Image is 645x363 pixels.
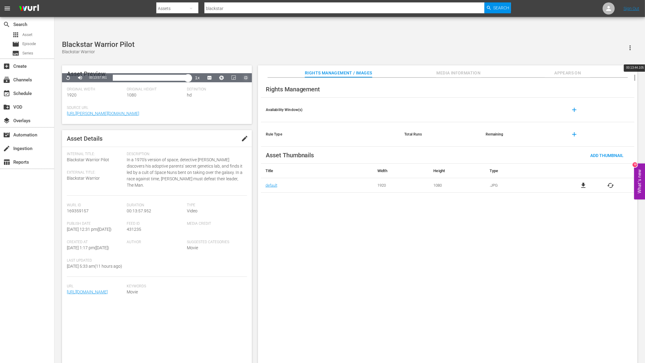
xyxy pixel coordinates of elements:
span: Reports [3,159,10,166]
span: 00:13:57.952 [127,208,151,213]
span: Asset Thumbnails [266,152,314,159]
span: 169359157 [67,208,89,213]
span: 1920 [67,93,77,97]
span: Internal Title: [67,152,124,157]
span: add [571,106,578,113]
th: Height [429,164,485,178]
button: cached [607,182,614,189]
span: Original Width [67,87,124,92]
div: 10 [633,162,637,167]
span: [DATE] 1:17 pm ( [DATE] ) [67,245,109,250]
span: Channels [3,76,10,83]
span: Episode [12,41,19,48]
span: Original Height [127,87,184,92]
button: Jump To Time [216,73,228,82]
td: 1920 [373,178,429,193]
a: [URL][DOMAIN_NAME] [67,289,108,294]
span: Appears On [545,69,590,77]
span: Add Thumbnail [585,153,628,158]
span: Create [3,63,10,70]
span: Overlays [3,117,10,124]
button: Exit Fullscreen [240,73,252,82]
span: 431235 [127,227,142,232]
th: Title [261,164,373,178]
span: External Title: [67,170,124,175]
td: .JPG [485,178,560,193]
button: Replay [62,73,74,82]
a: [URL][PERSON_NAME][DOMAIN_NAME] [67,111,139,116]
span: Feed ID [127,221,184,226]
span: 1080 [127,93,137,97]
button: Captions [204,73,216,82]
button: Search [484,2,511,13]
a: Sign Out [624,6,639,11]
span: Blackstar Warrior Pilot [67,157,109,162]
span: Ingestion [3,145,10,152]
span: add [571,131,578,138]
button: add [567,103,581,117]
span: Rights Management [266,86,320,93]
button: Mute [74,73,86,82]
button: Picture-in-Picture [228,73,240,82]
span: Schedule [3,90,10,97]
span: Movie [127,289,244,295]
th: Rule Type [261,122,400,147]
span: Type [187,203,244,208]
th: Width [373,164,429,178]
button: add [567,127,581,142]
span: Created At [67,240,124,245]
span: Search [494,2,510,13]
th: Availability Window(s) [261,98,400,122]
span: Wurl Id [67,203,124,208]
span: Publish Date [67,221,124,226]
span: Movie [187,245,198,250]
span: Media Information [436,69,481,77]
span: Blackstar Warrior [67,176,100,181]
span: Media Credit [187,221,244,226]
span: VOD [3,103,10,111]
a: default [265,183,277,188]
a: file_download [580,182,587,189]
td: 1080 [429,178,485,193]
span: menu [4,5,11,12]
th: Total Runs [399,122,481,147]
span: Asset [22,32,32,38]
button: Open Feedback Widget [634,164,645,200]
span: Series [22,50,33,56]
span: Automation [3,131,10,139]
button: edit [237,131,252,146]
span: Rights Management / Images [305,69,372,77]
div: Blackstar Warrior Pilot [62,40,135,49]
span: Last Updated [67,258,124,263]
th: Type [485,164,560,178]
span: Keywords [127,284,244,289]
span: hd [187,93,192,97]
span: [DATE] 12:31 pm ( [DATE] ) [67,227,112,232]
span: [DATE] 5:33 am ( 11 hours ago ) [67,264,122,269]
th: Remaining [481,122,562,147]
span: Search [3,21,10,28]
span: edit [241,135,248,142]
span: Author [127,240,184,245]
span: Description: [127,152,244,157]
span: Definition [187,87,244,92]
span: Video [187,208,197,213]
span: Suggested Categories [187,240,244,245]
span: Url [67,284,124,289]
span: 00:13:57.951 [89,76,107,79]
span: Episode [22,41,36,47]
button: Playback Rate [191,73,204,82]
span: Asset Preview [67,70,106,77]
div: Blackstar Warrior [62,49,135,55]
span: Asset Details [67,135,103,142]
span: Source Url [67,106,244,110]
img: ans4CAIJ8jUAAAAAAAAAAAAAAAAAAAAAAAAgQb4GAAAAAAAAAAAAAAAAAAAAAAAAJMjXAAAAAAAAAAAAAAAAAAAAAAAAgAT5G... [15,2,44,16]
span: Series [12,50,19,57]
span: Duration [127,203,184,208]
span: Asset [12,31,19,38]
div: Progress Bar [113,75,188,81]
span: In a 1970's version of space, detective [PERSON_NAME] discovers his adoptive parents' secret gene... [127,157,244,188]
button: Add Thumbnail [585,150,628,161]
